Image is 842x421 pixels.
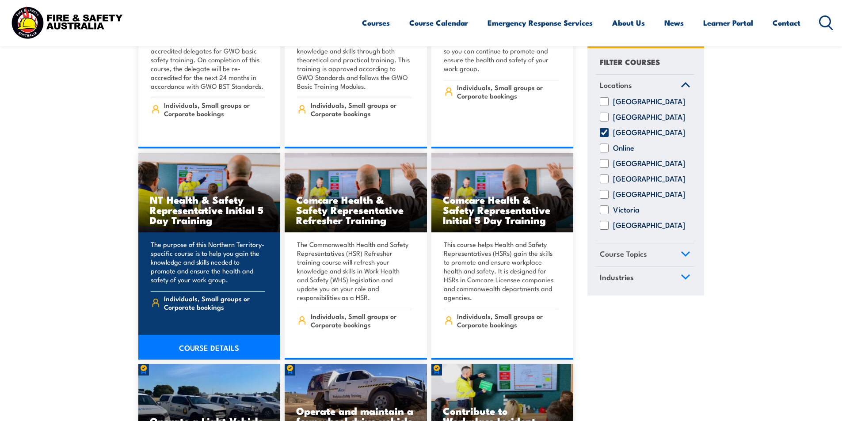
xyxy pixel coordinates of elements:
span: Individuals, Small groups or Corporate bookings [457,83,558,100]
a: Comcare Health & Safety Representative Refresher Training [285,153,427,232]
a: COURSE DETAILS [138,335,281,360]
label: [GEOGRAPHIC_DATA] [613,129,685,137]
a: News [664,11,684,34]
span: Individuals, Small groups or Corporate bookings [164,101,265,118]
label: [GEOGRAPHIC_DATA] [613,221,685,230]
label: [GEOGRAPHIC_DATA] [613,159,685,168]
span: Locations [600,79,632,91]
a: Learner Portal [703,11,753,34]
a: Emergency Response Services [488,11,593,34]
img: NT Health & Safety Representative Refresher TRAINING (1) [138,153,281,232]
h3: Comcare Health & Safety Representative Initial 5 Day Training [443,194,562,225]
p: This course helps Health and Safety Representatives (HSRs) gain the skills to promote and ensure ... [444,240,559,302]
span: Individuals, Small groups or Corporate bookings [311,101,412,118]
label: [GEOGRAPHIC_DATA] [613,175,685,184]
a: Locations [596,75,694,98]
span: Individuals, Small groups or Corporate bookings [164,294,265,311]
img: Comcare Health & Safety Representative Initial 5 Day TRAINING [431,153,574,232]
a: Contact [773,11,800,34]
a: NT Health & Safety Representative Initial 5 Day Training [138,153,281,232]
h4: FILTER COURSES [600,56,660,68]
span: Individuals, Small groups or Corporate bookings [457,312,558,329]
label: Online [613,144,634,153]
label: [GEOGRAPHIC_DATA] [613,113,685,122]
h3: NT Health & Safety Representative Initial 5 Day Training [150,194,269,225]
p: The purpose of this Northern Territory-specific course is to help you gain the knowledge and skil... [151,240,266,284]
a: About Us [612,11,645,34]
p: The aim of this course is to refresh the knowledge and skills of currently accredited delegates f... [151,29,266,91]
label: [GEOGRAPHIC_DATA] [613,98,685,106]
p: The Commonwealth Health and Safety Representatives (HSR) Refresher training course will refresh y... [297,240,412,302]
a: Course Calendar [409,11,468,34]
a: Comcare Health & Safety Representative Initial 5 Day Training [431,153,574,232]
a: Industries [596,267,694,290]
img: Comcare Health & Safety Representative Initial 5 Day TRAINING [285,153,427,232]
label: [GEOGRAPHIC_DATA] [613,190,685,199]
span: Industries [600,271,634,283]
p: The purpose of this NT-specific course is to refresh your knowledge and skills so you can continu... [444,29,559,73]
a: Courses [362,11,390,34]
span: Course Topics [600,248,647,260]
h3: Comcare Health & Safety Representative Refresher Training [296,194,415,225]
p: The aim of this course is to give participants essential safety knowledge and skills through both... [297,29,412,91]
label: Victoria [613,206,640,215]
span: Individuals, Small groups or Corporate bookings [311,312,412,329]
a: Course Topics [596,244,694,267]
